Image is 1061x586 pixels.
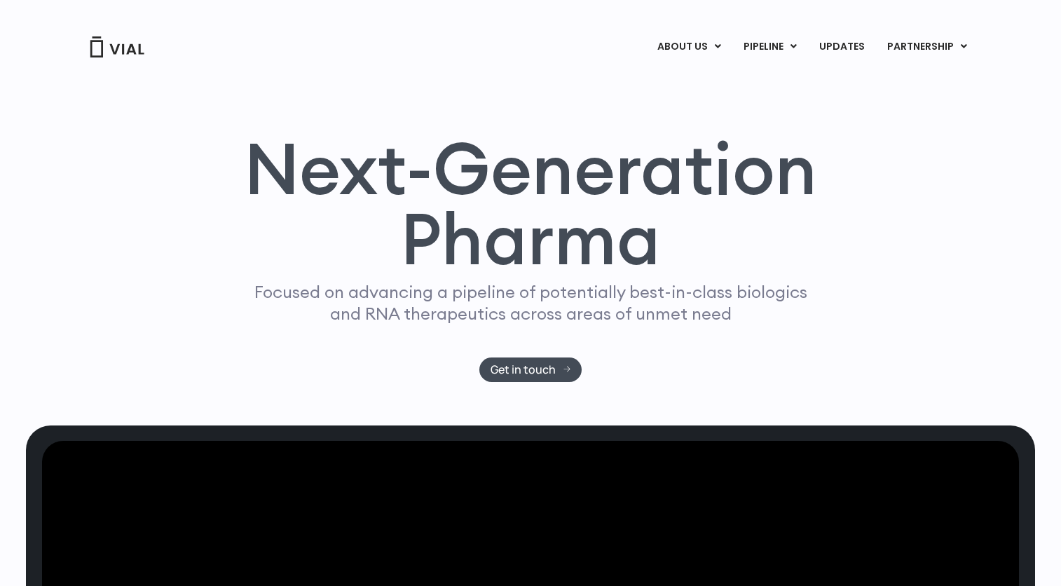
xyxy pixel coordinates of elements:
a: UPDATES [808,35,875,59]
p: Focused on advancing a pipeline of potentially best-in-class biologics and RNA therapeutics acros... [248,281,813,325]
a: ABOUT USMenu Toggle [646,35,732,59]
h1: Next-Generation Pharma [227,133,834,275]
a: PIPELINEMenu Toggle [732,35,807,59]
span: Get in touch [491,364,556,375]
a: PARTNERSHIPMenu Toggle [876,35,978,59]
img: Vial Logo [89,36,145,57]
a: Get in touch [479,357,582,382]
